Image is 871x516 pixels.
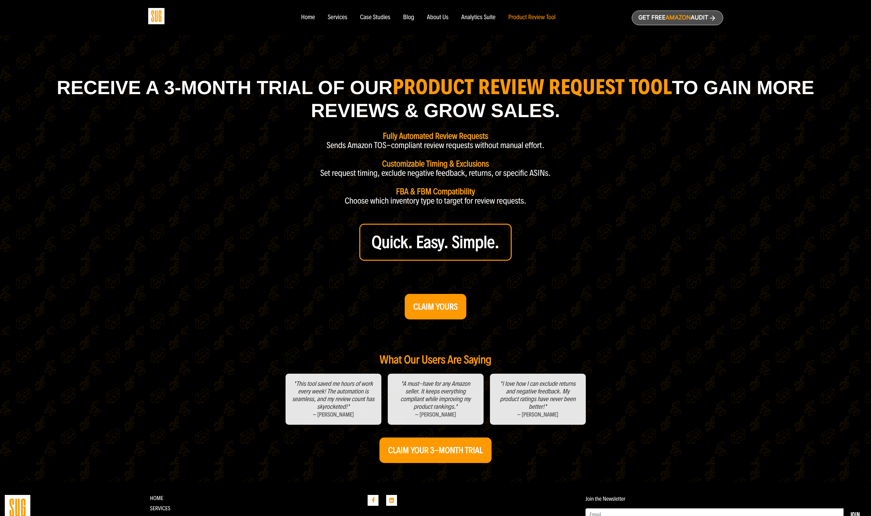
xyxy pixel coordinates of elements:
strong: FBA & FBM Compatibility [396,186,475,197]
a: CLAIM YOURS [405,294,466,319]
h1: Receive a 3-month trial of our to Gain More Reviews & Grow Sales. [48,75,822,122]
p: "This tool saved me hours of work every week! The automation is seamless, and my review count has... [292,380,375,411]
p: – [PERSON_NAME] [292,411,375,418]
p: – [PERSON_NAME] [394,411,477,418]
a: Quick. Easy. Simple. [359,224,512,261]
strong: Quick. Easy. Simple. [372,232,500,252]
p: Choose which inventory type to target for review requests. [345,196,526,206]
strong: CLAIM YOURS [413,302,458,312]
p: – [PERSON_NAME] [496,411,579,418]
a: Home [150,495,164,502]
h2: What Our Users Are Saying [87,354,784,366]
a: Home [301,14,315,21]
p: Sends Amazon TOS-compliant review requests without manual effort. [326,141,545,150]
a: Services [328,14,347,21]
a: Case Studies [360,14,390,21]
a: Services [150,505,171,512]
strong: product Review Request Tool [393,74,672,100]
img: Sug [148,8,164,24]
p: Set request timing, exclude negative feedback, returns, or specific ASINs. [320,168,551,178]
a: CLAIM YOUR 3-MONTH TRIAL [379,437,491,463]
strong: CLAIM YOUR 3-MONTH TRIAL [388,445,483,455]
label: Join the Newsletter [585,496,625,502]
span: Amazon [665,14,691,21]
a: Get freeAmazonAudit [632,11,723,25]
a: Product Review Tool [508,14,555,21]
p: "A must-have for any Amazon seller. It keeps everything compliant while improving my product rank... [394,380,477,411]
a: Blog [403,14,414,21]
p: "I love how I can exclude returns and negative feedback. My product ratings have never been better!" [496,380,579,411]
a: About Us [427,14,449,21]
strong: Customizable Timing & Exclusions [382,159,489,169]
strong: Fully Automated Review Requests [383,131,488,141]
a: Analytics Suite [461,14,495,21]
